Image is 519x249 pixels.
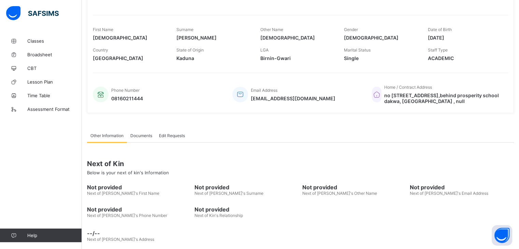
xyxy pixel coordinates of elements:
[428,55,501,61] span: ACADEMIC
[87,237,154,242] span: Next of [PERSON_NAME]'s Address
[27,65,82,71] span: CBT
[27,38,82,44] span: Classes
[87,160,514,168] span: Next of Kin
[27,93,82,98] span: Time Table
[111,88,140,93] span: Phone Number
[27,233,82,238] span: Help
[344,47,371,53] span: Marital Status
[87,213,167,218] span: Next of [PERSON_NAME]'s Phone Number
[302,184,406,191] span: Not provided
[27,106,82,112] span: Assessment Format
[194,213,243,218] span: Next of Kin's Relationship
[87,184,191,191] span: Not provided
[27,79,82,85] span: Lesson Plan
[93,27,113,32] span: First Name
[428,27,452,32] span: Date of Birth
[260,47,269,53] span: LGA
[87,230,514,237] span: --/--
[410,184,514,191] span: Not provided
[87,191,159,196] span: Next of [PERSON_NAME]'s First Name
[428,35,501,41] span: [DATE]
[194,184,299,191] span: Not provided
[87,170,169,175] span: Below is your next of kin's Information
[251,96,335,101] span: [EMAIL_ADDRESS][DOMAIN_NAME]
[93,35,166,41] span: [DEMOGRAPHIC_DATA]
[176,35,250,41] span: [PERSON_NAME]
[159,133,185,138] span: Edit Requests
[111,96,143,101] span: 08160211444
[90,133,124,138] span: Other Information
[260,27,283,32] span: Other Name
[344,27,358,32] span: Gender
[87,206,191,213] span: Not provided
[176,27,193,32] span: Surname
[344,35,417,41] span: [DEMOGRAPHIC_DATA]
[384,85,432,90] span: Home / Contract Address
[93,55,166,61] span: [GEOGRAPHIC_DATA]
[194,191,263,196] span: Next of [PERSON_NAME]'s Surname
[302,191,377,196] span: Next of [PERSON_NAME]'s Other Name
[130,133,152,138] span: Documents
[176,47,204,53] span: State of Origin
[428,47,448,53] span: Staff Type
[27,52,82,57] span: Broadsheet
[260,35,334,41] span: [DEMOGRAPHIC_DATA]
[260,55,334,61] span: Birnin-Gwari
[344,55,417,61] span: Single
[492,225,512,246] button: Open asap
[194,206,299,213] span: Not provided
[176,55,250,61] span: Kaduna
[384,92,501,104] span: no [STREET_ADDRESS],behind prosperity school dakwa, [GEOGRAPHIC_DATA] , null
[6,6,59,20] img: safsims
[93,47,108,53] span: Country
[410,191,488,196] span: Next of [PERSON_NAME]'s Email Address
[251,88,277,93] span: Email Address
